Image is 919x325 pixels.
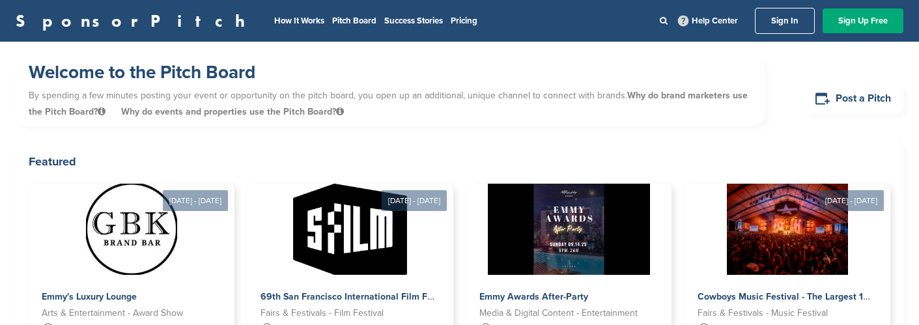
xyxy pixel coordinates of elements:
[804,83,903,115] a: Post a Pitch
[274,16,324,26] a: How It Works
[42,306,183,320] span: Arts & Entertainment - Award Show
[675,13,741,29] a: Help Center
[384,16,443,26] a: Success Stories
[819,190,884,211] div: [DATE] - [DATE]
[121,106,344,117] span: Why do events and properties use the Pitch Board?
[29,84,752,123] p: By spending a few minutes posting your event or opportunity on the pitch board, you open up an ad...
[755,8,815,34] a: Sign In
[293,184,407,275] img: Sponsorpitch &
[29,61,752,84] h1: Welcome to the Pitch Board
[698,306,828,320] span: Fairs & Festivals - Music Festival
[86,184,177,275] img: Sponsorpitch &
[727,184,849,275] img: Sponsorpitch &
[261,306,384,320] span: Fairs & Festivals - Film Festival
[479,306,638,320] span: Media & Digital Content - Entertainment
[451,16,477,26] a: Pricing
[332,16,376,26] a: Pitch Board
[42,291,137,302] span: Emmy's Luxury Lounge
[488,184,650,275] img: Sponsorpitch &
[16,12,253,29] a: SponsorPitch
[163,190,228,211] div: [DATE] - [DATE]
[823,8,903,33] a: Sign Up Free
[29,152,890,171] h2: Featured
[261,291,455,302] span: 69th San Francisco International Film Festival
[479,291,588,302] span: Emmy Awards After-Party
[382,190,447,211] div: [DATE] - [DATE]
